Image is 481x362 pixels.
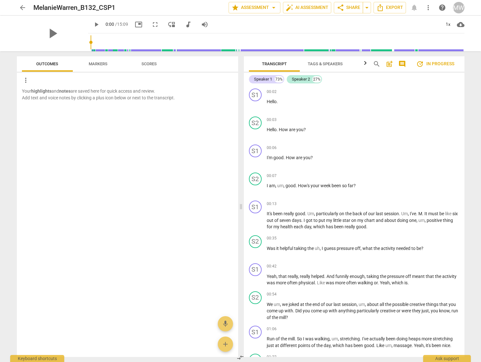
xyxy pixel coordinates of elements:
span: my [326,218,333,223]
span: mill [288,336,295,341]
div: Change speaker [249,201,262,213]
span: , [416,218,418,223]
span: with [329,308,338,313]
span: 00:06 [267,145,277,151]
div: Change speaker [249,235,262,248]
button: Picture in picture [133,19,144,30]
span: be [416,246,421,251]
span: what [362,246,374,251]
span: or [396,308,402,313]
button: Add voice note [218,316,233,331]
p: Your and are saved here for quick access and review. Add text and voice notes by clicking a plus ... [22,88,233,101]
span: Assessment [231,4,278,11]
span: Yeah [267,274,277,279]
div: Keyboard shortcuts [10,355,64,362]
button: Assessment [229,2,280,13]
button: Volume [199,19,210,30]
span: day [304,224,311,229]
span: my [357,218,364,223]
span: So [297,336,303,341]
span: star [342,218,351,223]
span: Filler word [401,211,408,216]
span: you [303,155,311,160]
span: the [305,302,313,307]
button: Show/Hide comments [397,59,407,69]
span: more [335,280,346,285]
span: . [305,211,307,216]
span: Run [267,336,276,341]
span: days [292,218,301,223]
span: move_down [168,21,175,28]
span: 01:06 [267,326,277,332]
button: Switch to audio player [182,19,194,30]
span: , [277,274,278,279]
span: , [275,183,277,188]
span: so [342,183,348,188]
span: seven [279,218,292,223]
span: , [361,246,362,251]
span: It's [267,211,273,216]
span: of [276,336,281,341]
span: been [332,183,342,188]
span: was [305,336,314,341]
span: we [282,302,289,307]
span: , [365,302,367,307]
span: Filler word [332,336,338,341]
span: which [313,224,326,229]
span: doing [397,218,409,223]
h2: MelanieWarren_B132_CSP1 [33,4,115,12]
span: , [429,308,431,313]
span: been [273,211,284,216]
span: to [313,218,319,223]
span: We [267,302,274,307]
span: helped [311,274,324,279]
b: highlights [31,89,52,94]
span: of [363,211,368,216]
span: walking [314,336,330,341]
span: doing [396,336,409,341]
span: more [276,280,287,285]
span: good [356,224,366,229]
span: be [439,211,445,216]
span: got [306,218,313,223]
div: Change speaker [249,173,262,185]
span: volume_up [201,21,209,28]
span: Did [295,308,303,313]
span: really [288,274,298,279]
span: , [284,183,285,188]
button: Share [334,2,363,13]
span: more_vert [22,76,30,84]
span: good [285,183,296,188]
span: back [353,211,363,216]
span: session [342,302,357,307]
button: Add outcome [218,337,233,352]
span: help [438,4,446,11]
span: actually [369,336,386,341]
span: good [295,211,305,216]
span: Hello [267,99,277,104]
span: of [267,315,272,320]
div: Change speaker [249,145,262,157]
span: things [426,302,439,307]
span: out [267,218,274,223]
span: last [376,211,384,216]
span: 00:13 [267,201,277,207]
span: . [284,155,286,160]
span: . [295,336,297,341]
span: up [278,308,285,313]
span: helpful [280,246,294,251]
span: really [284,211,295,216]
span: positive [427,218,443,223]
span: play_arrow [93,21,100,28]
span: has [326,224,334,229]
span: . [315,280,317,285]
span: Filler word [418,218,425,223]
span: on [351,218,357,223]
span: or [374,280,378,285]
span: thing [443,218,453,223]
span: Hello [267,127,277,132]
span: one [409,218,416,223]
span: search [373,60,381,68]
span: joked [289,302,300,307]
span: / 15:09 [115,22,128,27]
